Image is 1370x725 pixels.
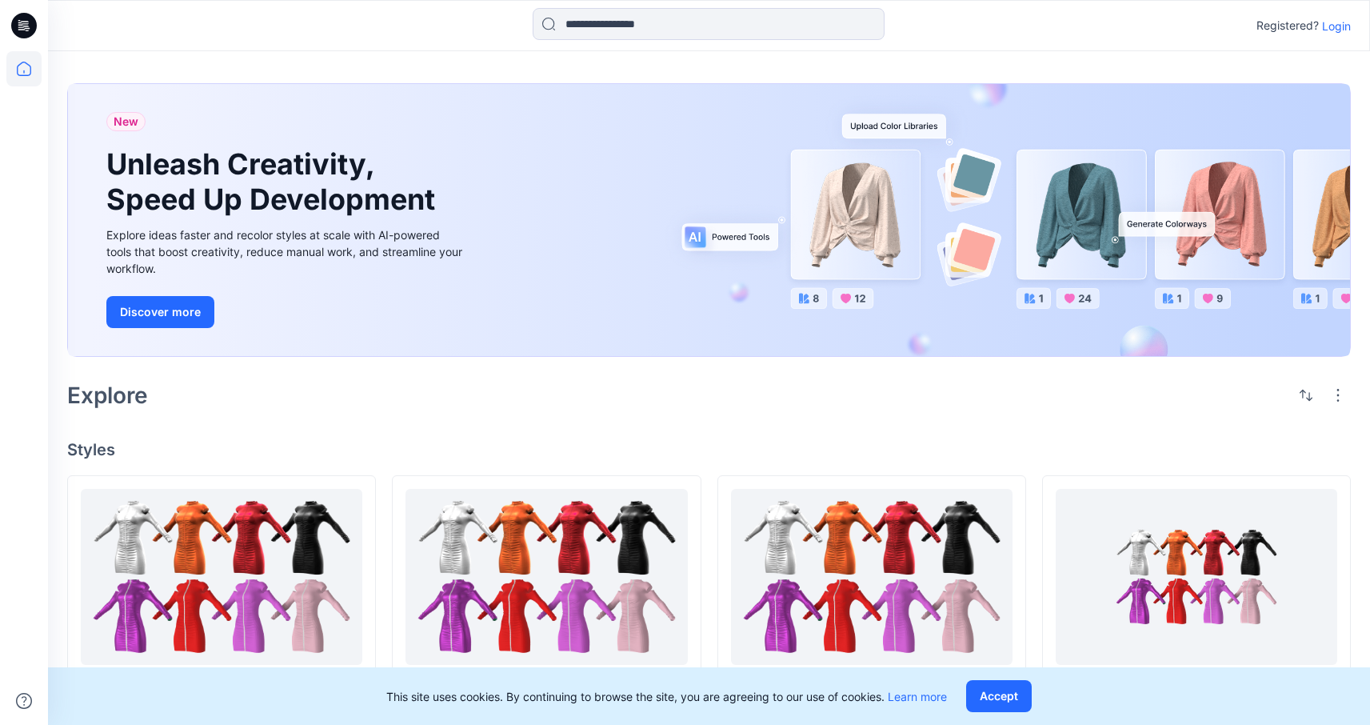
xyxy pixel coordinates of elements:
[114,112,138,131] span: New
[67,440,1351,459] h4: Styles
[106,296,214,328] button: Discover more
[106,296,466,328] a: Discover more
[966,680,1032,712] button: Accept
[888,690,947,703] a: Learn more
[1056,489,1337,665] a: Automation
[1322,18,1351,34] p: Login
[731,489,1013,665] a: Automation
[106,226,466,277] div: Explore ideas faster and recolor styles at scale with AI-powered tools that boost creativity, red...
[1256,16,1319,35] p: Registered?
[67,383,148,408] h2: Explore
[106,147,442,216] h1: Unleash Creativity, Speed Up Development
[81,489,362,665] a: Automation
[405,489,687,665] a: Automation
[386,688,947,705] p: This site uses cookies. By continuing to browse the site, you are agreeing to our use of cookies.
